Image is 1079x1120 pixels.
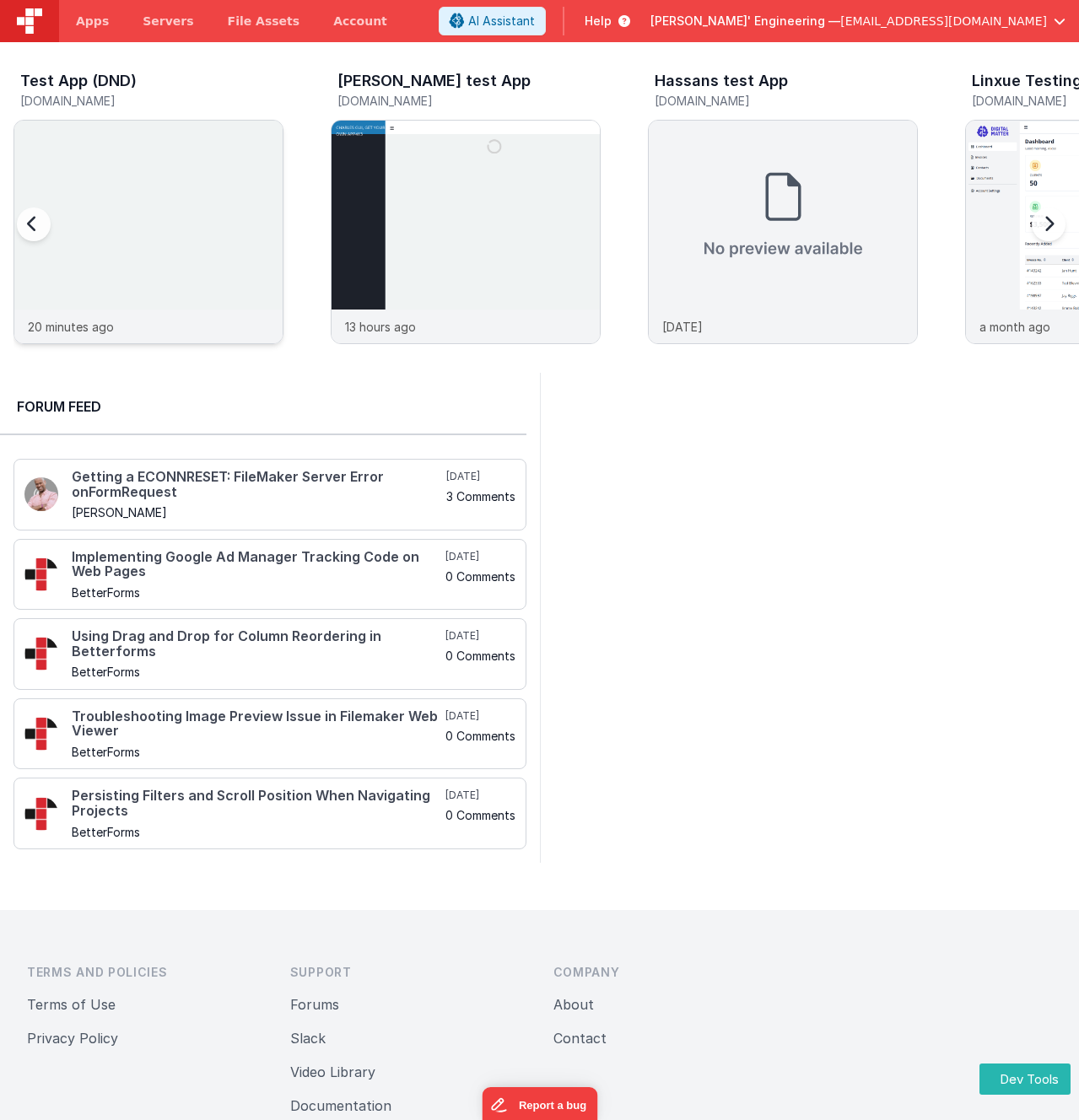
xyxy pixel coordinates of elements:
[445,789,515,802] h5: [DATE]
[655,73,788,89] h3: Hassans test App
[337,73,531,89] h3: [PERSON_NAME] test App
[439,7,546,35] button: AI Assistant
[290,1096,391,1116] button: Documentation
[445,570,515,583] h5: 0 Comments
[468,13,535,30] span: AI Assistant
[72,746,442,758] h5: BetterForms
[650,13,1066,30] button: [PERSON_NAME]' Engineering — [EMAIL_ADDRESS][DOMAIN_NAME]
[13,618,526,690] a: Using Drag and Drop for Column Reordering in Betterforms BetterForms [DATE] 0 Comments
[24,717,58,751] img: 295_2.png
[24,797,58,831] img: 295_2.png
[445,730,515,742] h5: 0 Comments
[979,1063,1071,1095] button: Dev Tools
[446,470,515,483] h5: [DATE]
[13,539,526,611] a: Implementing Google Ad Manager Tracking Code on Web Pages BetterForms [DATE] 0 Comments
[345,318,416,336] p: 13 hours ago
[17,396,510,417] h2: Forum Feed
[143,13,193,30] span: Servers
[290,1030,326,1047] a: Slack
[445,809,515,821] h5: 0 Comments
[337,94,601,107] h5: [DOMAIN_NAME]
[72,506,443,519] h5: [PERSON_NAME]
[553,1028,607,1048] button: Contact
[446,490,515,503] h5: 3 Comments
[13,778,526,849] a: Persisting Filters and Scroll Position When Navigating Projects BetterForms [DATE] 0 Comments
[290,994,339,1015] button: Forums
[72,665,442,678] h5: BetterForms
[27,964,263,981] h3: Terms and Policies
[445,649,515,662] h5: 0 Comments
[20,73,137,89] h3: Test App (DND)
[445,550,515,563] h5: [DATE]
[72,629,442,659] h4: Using Drag and Drop for Column Reordering in Betterforms
[290,1062,375,1082] button: Video Library
[76,13,109,30] span: Apps
[445,629,515,643] h5: [DATE]
[13,698,526,770] a: Troubleshooting Image Preview Issue in Filemaker Web Viewer BetterForms [DATE] 0 Comments
[24,637,58,670] img: 295_2.png
[27,996,116,1013] a: Terms of Use
[840,13,1047,30] span: [EMAIL_ADDRESS][DOMAIN_NAME]
[445,709,515,723] h5: [DATE]
[72,470,443,499] h4: Getting a ECONNRESET: FileMaker Server Error onFormRequest
[290,964,526,981] h3: Support
[27,1030,118,1047] a: Privacy Policy
[72,709,442,739] h4: Troubleshooting Image Preview Issue in Filemaker Web Viewer
[662,318,703,336] p: [DATE]
[72,826,442,838] h5: BetterForms
[553,994,594,1015] button: About
[553,996,594,1013] a: About
[20,94,283,107] h5: [DOMAIN_NAME]
[290,1028,326,1048] button: Slack
[979,318,1050,336] p: a month ago
[72,789,442,818] h4: Persisting Filters and Scroll Position When Navigating Projects
[650,13,840,30] span: [PERSON_NAME]' Engineering —
[553,964,790,981] h3: Company
[228,13,300,30] span: File Assets
[585,13,612,30] span: Help
[655,94,918,107] h5: [DOMAIN_NAME]
[72,586,442,599] h5: BetterForms
[24,477,58,511] img: 411_2.png
[72,550,442,579] h4: Implementing Google Ad Manager Tracking Code on Web Pages
[13,459,526,530] a: Getting a ECONNRESET: FileMaker Server Error onFormRequest [PERSON_NAME] [DATE] 3 Comments
[24,557,58,591] img: 295_2.png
